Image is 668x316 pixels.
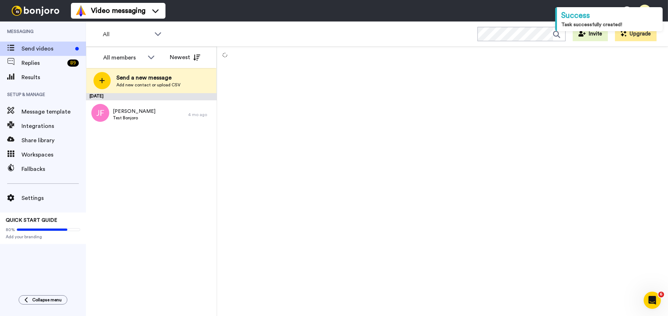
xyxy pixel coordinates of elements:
div: 4 mo ago [188,112,213,118]
div: Success [561,10,658,21]
div: [DATE] [86,93,217,100]
span: Settings [21,194,86,202]
span: Workspaces [21,150,86,159]
span: 80% [6,227,15,233]
span: [PERSON_NAME] [113,108,155,115]
span: Share library [21,136,86,145]
div: 89 [67,59,79,67]
button: Newest [164,50,206,64]
span: All [103,30,151,39]
span: 6 [658,292,664,297]
span: Collapse menu [32,297,62,303]
iframe: Intercom live chat [644,292,661,309]
div: Task successfully created! [561,21,658,28]
img: bj-logo-header-white.svg [9,6,62,16]
button: Upgrade [615,27,657,41]
span: Send a new message [116,73,181,82]
span: Add new contact or upload CSV [116,82,181,88]
div: All members [103,53,144,62]
span: Replies [21,59,64,67]
button: Collapse menu [19,295,67,305]
span: Add your branding [6,234,80,240]
span: Integrations [21,122,86,130]
img: vm-color.svg [75,5,87,16]
span: QUICK START GUIDE [6,218,57,223]
span: Fallbacks [21,165,86,173]
span: Message template [21,107,86,116]
span: Test Bonjoro [113,115,155,121]
img: jf.png [91,104,109,122]
button: Invite [573,27,608,41]
span: Send videos [21,44,72,53]
span: Video messaging [91,6,145,16]
span: Results [21,73,86,82]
